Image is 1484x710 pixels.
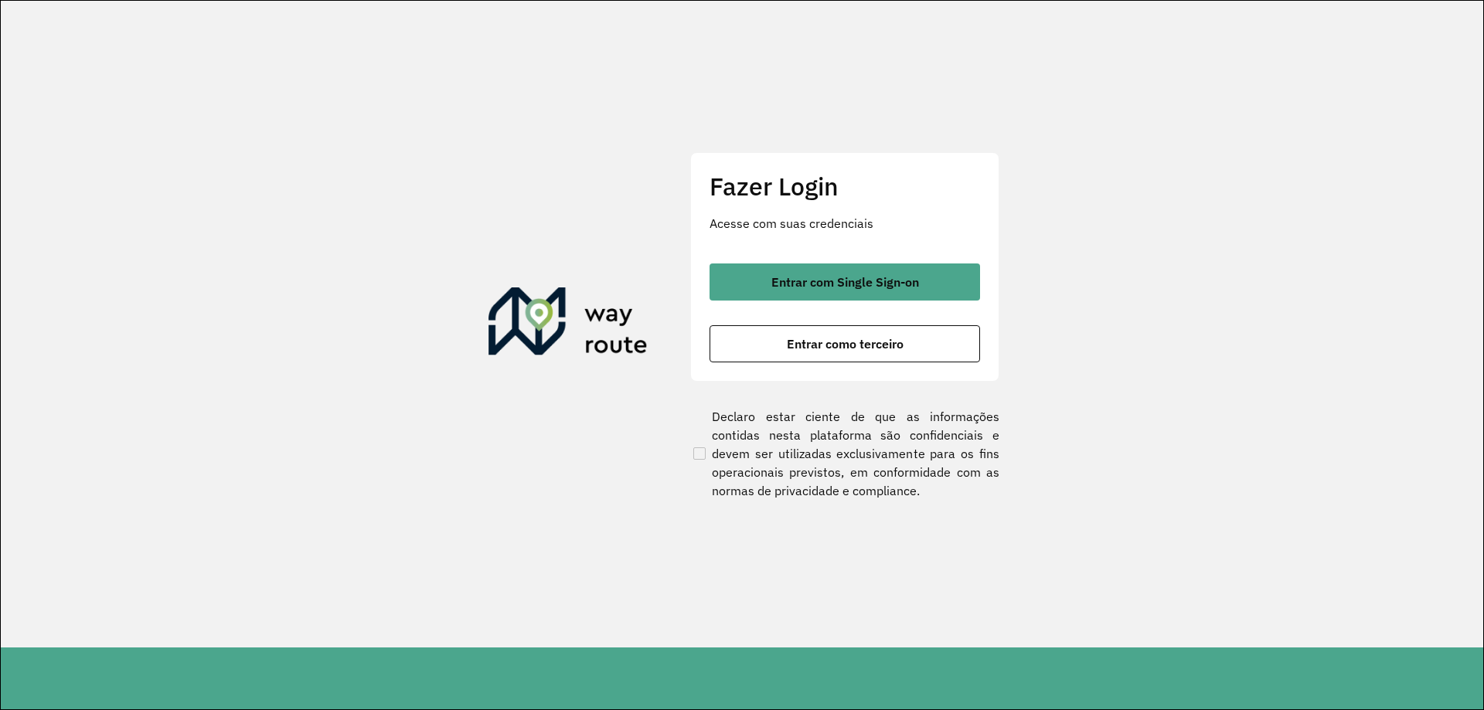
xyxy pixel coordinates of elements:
span: Entrar como terceiro [787,338,904,350]
label: Declaro estar ciente de que as informações contidas nesta plataforma são confidenciais e devem se... [690,407,999,500]
p: Acesse com suas credenciais [710,214,980,233]
button: button [710,263,980,301]
img: Roteirizador AmbevTech [488,287,648,362]
span: Entrar com Single Sign-on [771,276,919,288]
button: button [710,325,980,362]
h2: Fazer Login [710,172,980,201]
